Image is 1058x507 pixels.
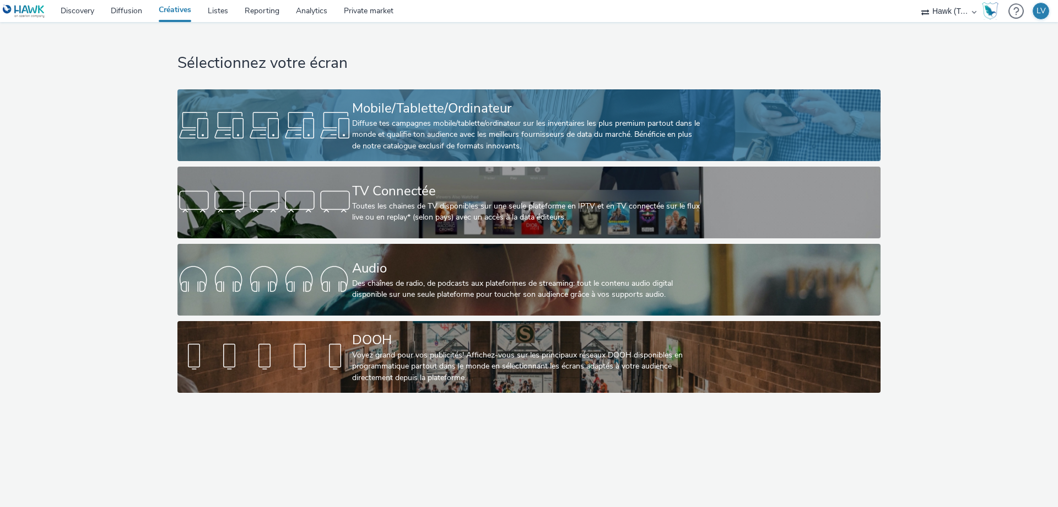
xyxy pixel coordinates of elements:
div: Toutes les chaines de TV disponibles sur une seule plateforme en IPTV et en TV connectée sur le f... [352,201,701,223]
img: undefined Logo [3,4,45,18]
div: DOOH [352,330,701,350]
a: AudioDes chaînes de radio, de podcasts aux plateformes de streaming: tout le contenu audio digita... [177,244,880,316]
a: Hawk Academy [982,2,1003,20]
div: Mobile/Tablette/Ordinateur [352,99,701,118]
a: TV ConnectéeToutes les chaines de TV disponibles sur une seule plateforme en IPTV et en TV connec... [177,167,880,238]
img: Hawk Academy [982,2,998,20]
a: DOOHVoyez grand pour vos publicités! Affichez-vous sur les principaux réseaux DOOH disponibles en... [177,321,880,393]
div: LV [1037,3,1046,19]
div: Voyez grand pour vos publicités! Affichez-vous sur les principaux réseaux DOOH disponibles en pro... [352,350,701,383]
div: TV Connectée [352,182,701,201]
div: Des chaînes de radio, de podcasts aux plateformes de streaming: tout le contenu audio digital dis... [352,278,701,301]
a: Mobile/Tablette/OrdinateurDiffuse tes campagnes mobile/tablette/ordinateur sur les inventaires le... [177,89,880,161]
div: Audio [352,259,701,278]
h1: Sélectionnez votre écran [177,53,880,74]
div: Diffuse tes campagnes mobile/tablette/ordinateur sur les inventaires les plus premium partout dan... [352,118,701,152]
